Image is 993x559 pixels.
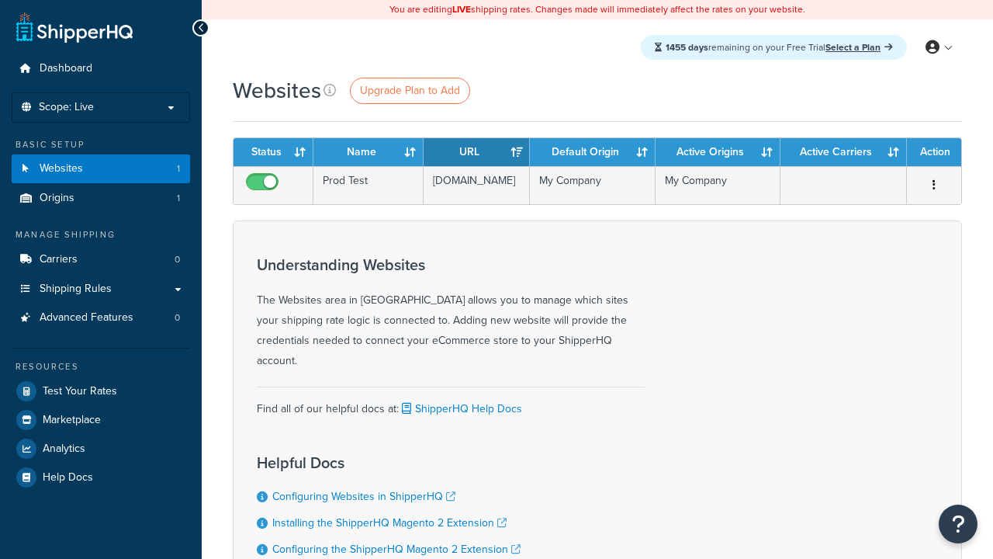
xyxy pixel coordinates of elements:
[40,62,92,75] span: Dashboard
[424,138,530,166] th: URL: activate to sort column ascending
[257,256,645,371] div: The Websites area in [GEOGRAPHIC_DATA] allows you to manage which sites your shipping rate logic ...
[825,40,893,54] a: Select a Plan
[12,245,190,274] a: Carriers 0
[12,275,190,304] a: Shipping Rules
[12,138,190,151] div: Basic Setup
[666,40,708,54] strong: 1455 days
[12,464,190,491] a: Help Docs
[257,454,536,471] h3: Helpful Docs
[40,192,74,205] span: Origins
[12,360,190,373] div: Resources
[313,166,424,204] td: Prod Test
[272,541,521,557] a: Configuring the ShipperHQ Magento 2 Extension
[12,377,190,405] a: Test Your Rates
[641,35,907,60] div: remaining on your Free Trial
[16,12,133,43] a: ShipperHQ Home
[257,387,645,419] div: Find all of our helpful docs at:
[656,138,780,166] th: Active Origins: activate to sort column ascending
[40,162,83,175] span: Websites
[12,184,190,213] li: Origins
[40,283,112,296] span: Shipping Rules
[12,184,190,213] a: Origins 1
[313,138,424,166] th: Name: activate to sort column ascending
[175,311,180,325] span: 0
[12,435,190,463] a: Analytics
[177,162,180,175] span: 1
[234,138,313,166] th: Status: activate to sort column ascending
[12,155,190,183] li: Websites
[40,253,78,266] span: Carriers
[43,414,101,427] span: Marketplace
[272,515,507,531] a: Installing the ShipperHQ Magento 2 Extension
[39,101,94,114] span: Scope: Live
[530,166,655,204] td: My Company
[272,488,455,505] a: Configuring Websites in ShipperHQ
[12,54,190,83] a: Dashboard
[780,138,907,166] th: Active Carriers: activate to sort column ascending
[40,311,133,325] span: Advanced Features
[12,304,190,332] a: Advanced Features 0
[424,166,530,204] td: [DOMAIN_NAME]
[43,385,117,398] span: Test Your Rates
[12,304,190,332] li: Advanced Features
[350,78,470,104] a: Upgrade Plan to Add
[233,75,321,106] h1: Websites
[12,155,190,183] a: Websites 1
[939,505,977,543] button: Open Resource Center
[175,253,180,266] span: 0
[12,245,190,274] li: Carriers
[43,471,93,484] span: Help Docs
[530,138,655,166] th: Default Origin: activate to sort column ascending
[43,443,85,456] span: Analytics
[12,406,190,434] a: Marketplace
[399,401,522,417] a: ShipperHQ Help Docs
[452,2,471,16] b: LIVE
[177,192,180,205] span: 1
[257,256,645,273] h3: Understanding Websites
[360,82,460,99] span: Upgrade Plan to Add
[907,138,961,166] th: Action
[656,166,780,204] td: My Company
[12,228,190,241] div: Manage Shipping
